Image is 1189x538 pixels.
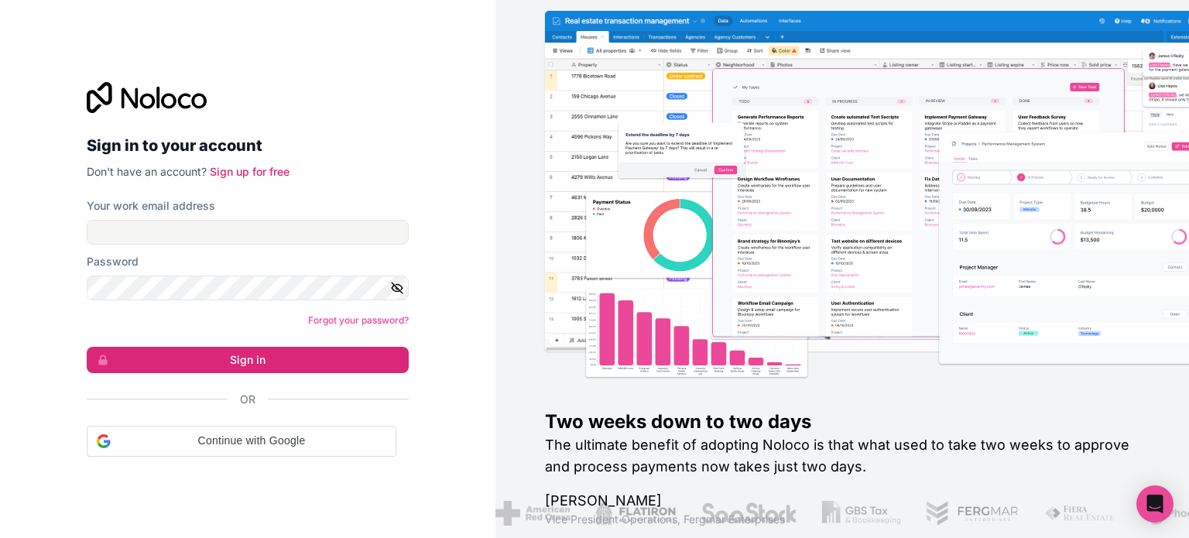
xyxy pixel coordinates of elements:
h2: Sign in to your account [87,132,409,159]
div: Open Intercom Messenger [1136,485,1174,523]
button: Sign in [87,347,409,373]
span: Continue with Google [117,433,386,449]
input: Email address [87,220,409,245]
input: Password [87,276,409,300]
h1: Two weeks down to two days [545,409,1139,434]
a: Forgot your password? [308,314,409,326]
label: Your work email address [87,198,215,214]
span: Don't have an account? [87,165,207,178]
label: Password [87,254,139,269]
img: /assets/american-red-cross-BAupjrZR.png [490,501,565,526]
h2: The ultimate benefit of adopting Noloco is that what used to take two weeks to approve and proces... [545,434,1139,478]
a: Sign up for free [210,165,290,178]
h1: [PERSON_NAME] [545,490,1139,512]
span: Or [240,392,255,407]
h1: Vice President Operations , Fergmar Enterprises [545,512,1139,527]
div: Continue with Google [87,426,396,457]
